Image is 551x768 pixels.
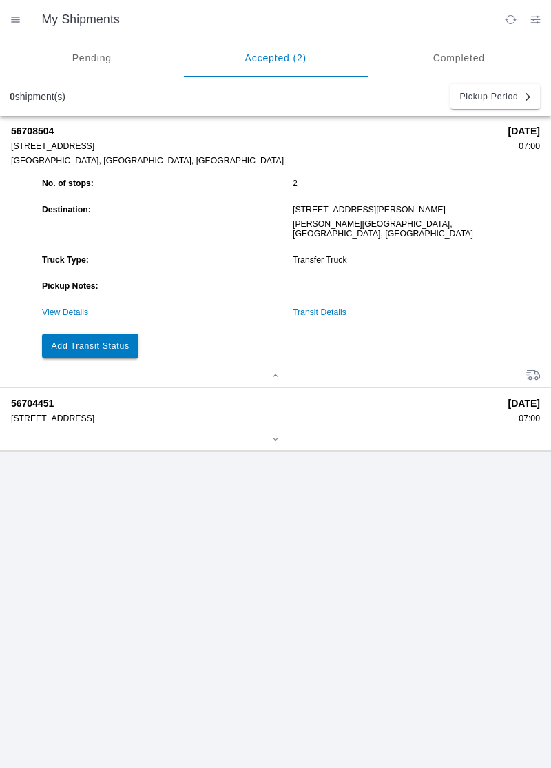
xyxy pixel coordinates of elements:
[42,205,91,214] strong: Destination:
[42,281,98,291] strong: Pickup Notes:
[42,334,138,358] ion-button: Add Transit Status
[289,175,540,192] ion-col: 2
[28,12,498,27] ion-title: My Shipments
[10,91,15,102] b: 0
[11,398,499,409] strong: 56704451
[508,141,540,151] div: 07:00
[293,205,537,214] div: [STREET_ADDRESS][PERSON_NAME]
[289,252,540,268] ion-col: Transfer Truck
[184,39,368,77] ion-segment-button: Accepted (2)
[42,307,88,317] a: View Details
[11,141,499,151] div: [STREET_ADDRESS]
[459,92,518,101] span: Pickup Period
[367,39,551,77] ion-segment-button: Completed
[10,91,65,102] div: shipment(s)
[508,398,540,409] strong: [DATE]
[11,125,499,137] strong: 56708504
[11,414,499,423] div: [STREET_ADDRESS]
[42,255,89,265] strong: Truck Type:
[508,414,540,423] div: 07:00
[11,156,499,165] div: [GEOGRAPHIC_DATA], [GEOGRAPHIC_DATA], [GEOGRAPHIC_DATA]
[293,219,537,239] div: [PERSON_NAME][GEOGRAPHIC_DATA], [GEOGRAPHIC_DATA], [GEOGRAPHIC_DATA]
[42,179,94,188] strong: No. of stops:
[508,125,540,137] strong: [DATE]
[293,307,346,317] a: Transit Details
